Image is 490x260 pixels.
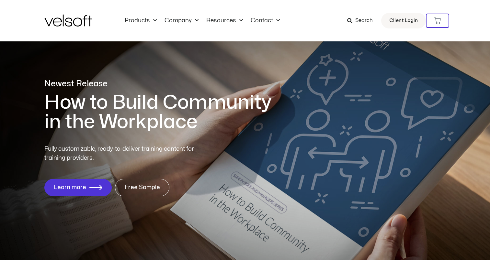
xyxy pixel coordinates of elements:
nav: Menu [121,17,284,24]
p: Fully customizable, ready-to-deliver training content for training providers. [44,145,206,163]
span: Free Sample [124,184,160,191]
p: Newest Release [44,78,281,90]
span: Search [355,16,373,25]
a: ResourcesMenu Toggle [202,17,247,24]
a: Search [347,15,377,26]
a: ProductsMenu Toggle [121,17,161,24]
h1: How to Build Community in the Workplace [44,93,281,132]
a: Learn more [44,179,112,196]
a: Free Sample [115,179,169,196]
a: ContactMenu Toggle [247,17,284,24]
a: CompanyMenu Toggle [161,17,202,24]
a: Client Login [381,13,426,28]
img: Velsoft Training Materials [44,15,92,27]
span: Client Login [389,16,418,25]
span: Learn more [54,184,86,191]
